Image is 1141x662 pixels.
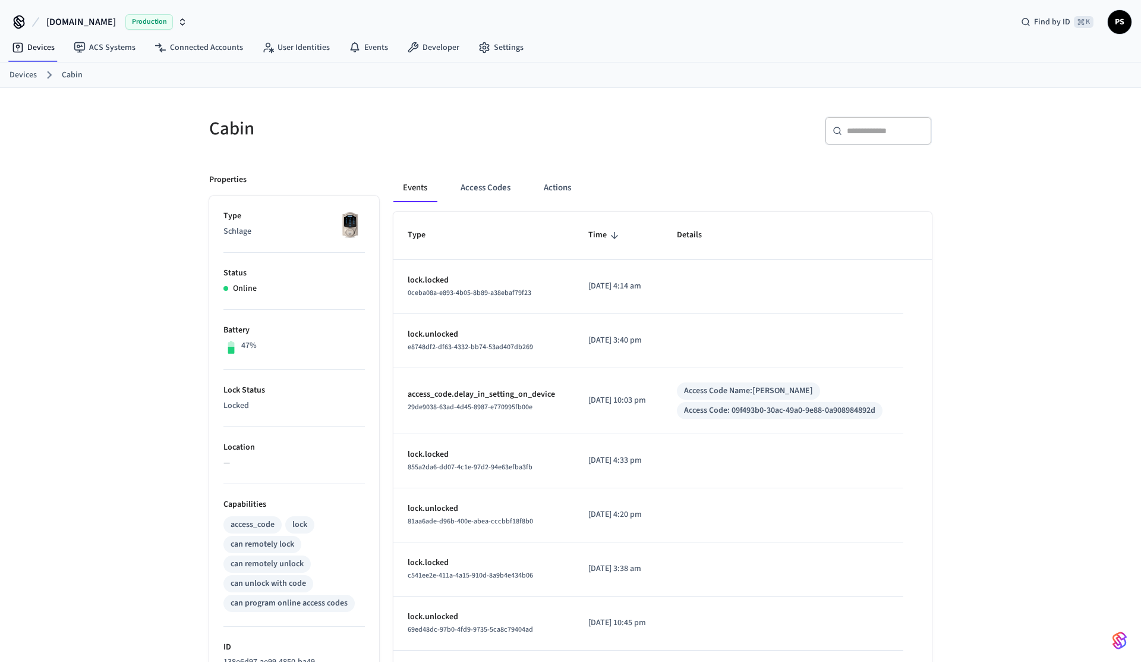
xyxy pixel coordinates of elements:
p: 47% [241,340,257,352]
p: [DATE] 4:14 am [588,280,648,293]
button: PS [1108,10,1131,34]
span: 81aa6ade-d96b-400e-abea-cccbbf18f8b0 [408,516,533,526]
p: ID [223,641,365,654]
p: Locked [223,400,365,412]
p: Location [223,441,365,454]
span: 29de9038-63ad-4d45-8987-e770995fb00e [408,402,532,412]
p: lock.unlocked [408,503,560,515]
p: Online [233,283,257,295]
p: [DATE] 4:33 pm [588,454,648,467]
p: lock.locked [408,274,560,287]
a: User Identities [253,37,339,58]
a: Devices [10,69,37,81]
a: ACS Systems [64,37,145,58]
span: Find by ID [1034,16,1070,28]
p: [DATE] 3:40 pm [588,334,648,347]
p: [DATE] 3:38 am [588,563,648,575]
div: can program online access codes [231,597,348,610]
div: can remotely lock [231,538,294,551]
p: Lock Status [223,384,365,397]
a: Connected Accounts [145,37,253,58]
button: Events [393,174,437,202]
span: Time [588,226,622,244]
div: Access Code: 09f493b0-30ac-49a0-9e88-0a908984892d [684,404,875,417]
span: Type [408,226,441,244]
div: Find by ID⌘ K [1011,11,1103,33]
span: PS [1109,11,1130,33]
p: [DATE] 4:20 pm [588,509,648,521]
a: Events [339,37,398,58]
div: lock [292,519,307,531]
span: Production [125,14,173,30]
h5: Cabin [209,117,563,141]
span: ⌘ K [1074,16,1093,28]
span: 69ed48dc-97b0-4fd9-9735-5ca8c79404ad [408,625,533,635]
p: Schlage [223,225,365,238]
p: Properties [209,174,247,186]
img: Schlage Sense Smart Deadbolt with Camelot Trim, Front [335,210,365,240]
p: lock.unlocked [408,611,560,623]
p: lock.locked [408,557,560,569]
p: lock.unlocked [408,328,560,341]
p: [DATE] 10:45 pm [588,617,648,629]
a: Devices [2,37,64,58]
p: access_code.delay_in_setting_on_device [408,388,560,401]
a: Developer [398,37,469,58]
p: — [223,457,365,469]
span: e8748df2-df63-4332-bb74-53ad407db269 [408,342,533,352]
p: lock.locked [408,448,560,461]
p: Battery [223,324,365,337]
span: [DOMAIN_NAME] [46,15,116,29]
img: SeamLogoGradient.69752ec5.svg [1112,631,1127,650]
button: Access Codes [451,174,520,202]
div: access_code [231,519,275,531]
p: [DATE] 10:03 pm [588,394,648,407]
div: ant example [393,174,932,202]
div: can remotely unlock [231,558,304,570]
span: 855a2da6-dd07-4c1e-97d2-94e63efba3fb [408,462,532,472]
span: 0ceba08a-e893-4b05-8b89-a38ebaf79f23 [408,288,531,298]
a: Settings [469,37,533,58]
div: can unlock with code [231,578,306,590]
div: Access Code Name: [PERSON_NAME] [684,385,813,397]
span: c541ee2e-411a-4a15-910d-8a9b4e434b06 [408,570,533,581]
button: Actions [534,174,581,202]
p: Status [223,267,365,280]
span: Details [677,226,717,244]
a: Cabin [62,69,83,81]
p: Type [223,210,365,222]
p: Capabilities [223,498,365,511]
